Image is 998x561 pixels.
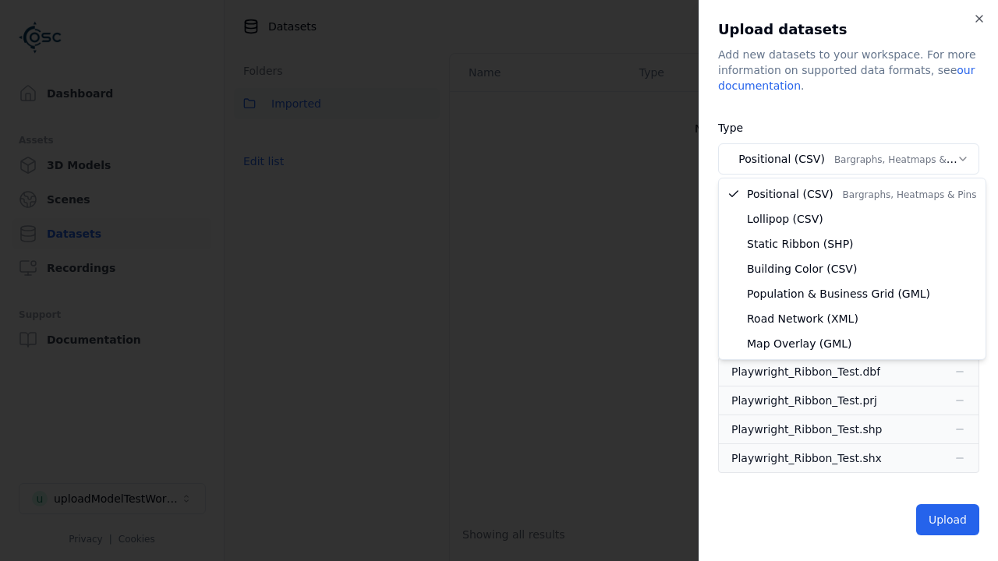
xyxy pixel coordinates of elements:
div: Add new datasets to your workspace. For more information on supported data formats, see . [718,47,979,93]
span: Population & Business Grid (GML) [747,286,930,302]
div: Playwright_Ribbon_Test.shx [731,450,882,466]
div: Playwright_Ribbon_Test.dbf [731,364,880,379]
label: Type [718,122,743,134]
span: Static Ribbon (SHP) [747,236,854,252]
span: Building Color (CSV) [747,261,857,277]
span: Map Overlay (GML) [747,336,852,351]
span: Road Network (XML) [747,311,858,326]
span: Bargraphs, Heatmaps & Pins [843,189,977,200]
div: Playwright_Ribbon_Test.prj [731,393,877,408]
h2: Upload datasets [718,19,979,41]
button: Upload [916,504,979,535]
span: Positional (CSV) [747,186,976,202]
span: Lollipop (CSV) [747,211,823,227]
div: Playwright_Ribbon_Test.shp [731,422,882,437]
